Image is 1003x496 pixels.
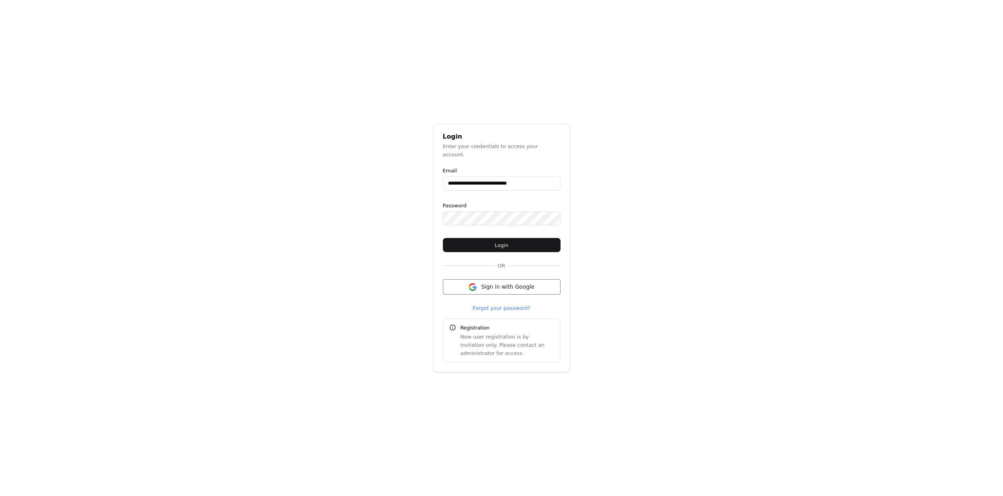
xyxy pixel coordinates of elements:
span: OR [495,262,508,270]
button: Sign in with Google [443,279,561,295]
label: Password [443,203,561,208]
div: Registration [461,324,554,332]
div: Enter your credentials to access your account. [443,142,561,159]
div: Login [443,134,561,140]
button: Login [443,238,561,252]
span: Sign in with Google [481,283,535,291]
label: Email [443,168,561,173]
a: Forgot your password? [473,304,531,312]
div: New user registration is by invitation only. Please contact an administrator for access. [461,333,554,357]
